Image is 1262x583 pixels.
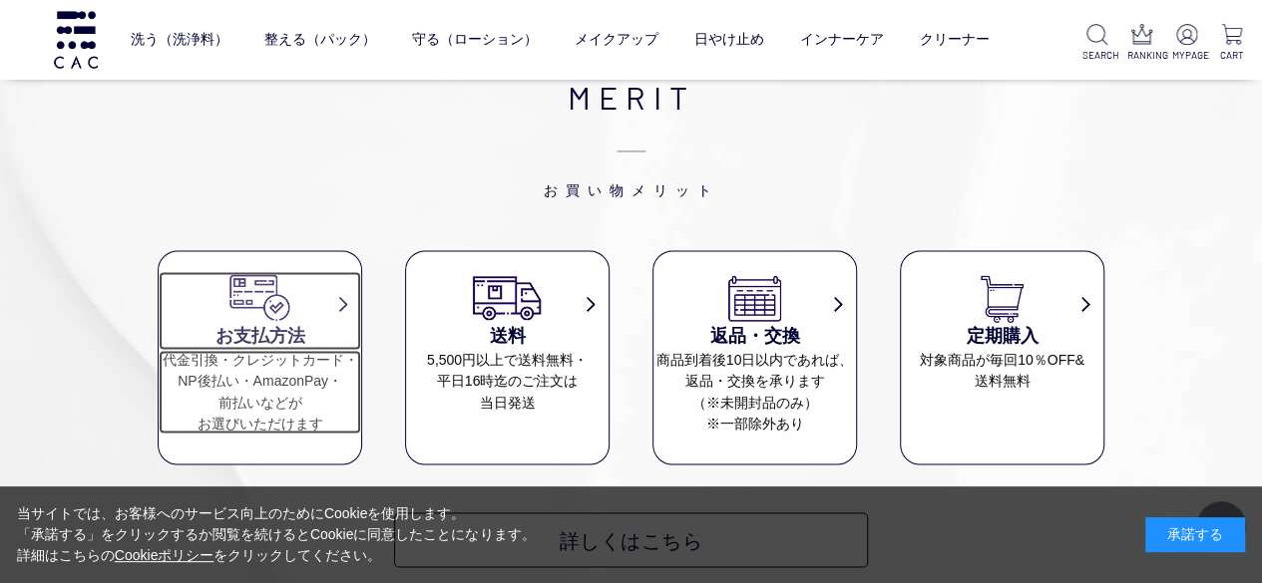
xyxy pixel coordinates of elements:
a: 整える（パック） [264,15,376,65]
a: お支払方法 代金引換・クレジットカード・NP後払い・AmazonPay・前払いなどがお選びいただけます [159,271,361,434]
a: RANKING [1127,24,1156,63]
a: CART [1217,24,1246,63]
a: MYPAGE [1172,24,1201,63]
a: SEARCH [1082,24,1111,63]
dd: 商品到着後10日以内であれば、 返品・交換を承ります （※未開封品のみ） ※一部除外あり [653,350,856,434]
h3: 返品・交換 [653,323,856,350]
img: logo [51,11,101,68]
a: 定期購入 対象商品が毎回10％OFF&送料無料 [901,271,1103,392]
a: 送料 5,500円以上で送料無料・平日16時迄のご注文は当日発送 [406,271,609,413]
a: 返品・交換 商品到着後10日以内であれば、返品・交換を承ります（※未開封品のみ）※一部除外あり [653,271,856,434]
p: MYPAGE [1172,48,1201,63]
div: 承諾する [1145,517,1245,552]
h3: 定期購入 [901,323,1103,350]
span: お買い物メリット [158,121,1104,200]
div: 当サイトでは、お客様へのサービス向上のためにCookieを使用します。 「承諾する」をクリックするか閲覧を続けるとCookieに同意したことになります。 詳細はこちらの をクリックしてください。 [17,503,536,566]
p: RANKING [1127,48,1156,63]
a: 日やけ止め [693,15,763,65]
h2: MERIT [158,73,1104,200]
h3: お支払方法 [159,323,361,350]
a: 守る（ローション） [412,15,538,65]
dd: 5,500円以上で送料無料・ 平日16時迄のご注文は 当日発送 [406,350,609,413]
a: クリーナー [919,15,989,65]
p: CART [1217,48,1246,63]
a: インナーケア [799,15,883,65]
dd: 対象商品が毎回10％OFF& 送料無料 [901,350,1103,392]
h3: 送料 [406,323,609,350]
dd: 代金引換・クレジットカード・ NP後払い・AmazonPay・ 前払いなどが お選びいただけます [159,350,361,434]
p: SEARCH [1082,48,1111,63]
a: Cookieポリシー [115,547,214,563]
a: メイクアップ [574,15,657,65]
a: 洗う（洗浄料） [131,15,228,65]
